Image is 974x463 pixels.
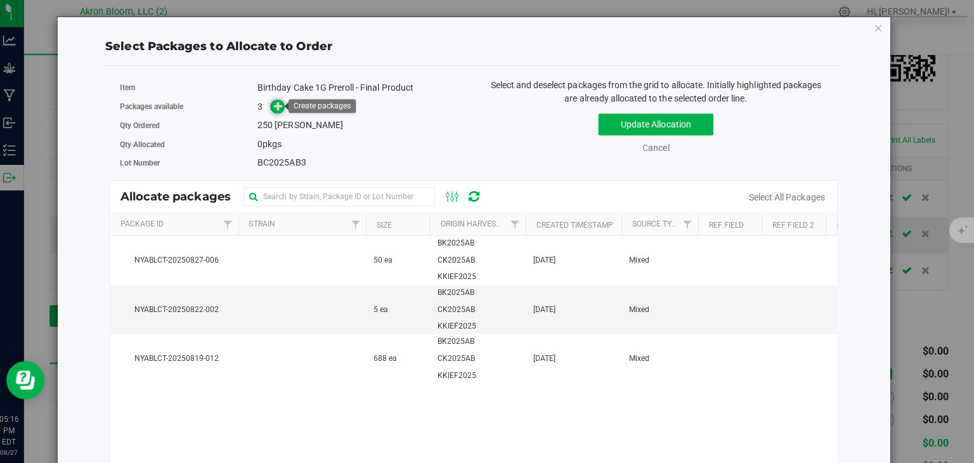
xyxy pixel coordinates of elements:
span: [DATE] [536,353,558,365]
span: BK2025AB [441,287,477,299]
input: Search by Strain, Package ID or Lot Number [248,189,438,208]
span: Allocate packages [126,192,248,205]
span: Mixed [631,353,651,365]
span: [PERSON_NAME] [279,122,347,133]
a: Filter [222,215,243,237]
a: Filter [679,215,699,237]
span: [DATE] [536,304,558,316]
span: NYABLCT-20250819-012 [124,353,235,365]
span: 0 [262,141,267,151]
a: Package Id [126,221,169,230]
a: Origin Harvests [444,221,508,230]
span: CK2025AB [441,256,478,268]
span: Mixed [631,304,651,316]
a: Ref Field [710,222,745,231]
label: Qty Ordered [125,122,262,134]
iframe: Resource center [13,362,51,400]
button: Update Allocation [601,116,715,138]
div: Birthday Cake 1G Preroll - Final Product [262,84,467,97]
span: 3 [262,104,267,114]
span: 250 [262,122,277,133]
span: BC2025AB3 [262,159,310,169]
a: Ref Field 3 [837,222,878,231]
span: KKIEF2025 [441,321,479,333]
label: Lot Number [125,159,262,171]
a: Source Type [634,221,683,230]
label: Packages available [125,103,262,115]
span: KKIEF2025 [441,272,479,284]
span: pkgs [262,141,286,151]
span: [DATE] [536,256,558,268]
a: Size [380,222,396,231]
a: Ref Field 2 [774,222,815,231]
span: CK2025AB [441,353,478,365]
span: 688 ea [377,353,401,365]
div: Select Packages to Allocate to Order [111,41,843,58]
a: Cancel [644,145,671,155]
span: CK2025AB [441,304,478,316]
span: KKIEF2025 [441,370,479,382]
div: Create packages [298,104,355,113]
span: 5 ea [377,304,392,316]
span: BK2025AB [441,336,477,348]
a: Created Timestamp [539,222,616,231]
label: Qty Allocated [125,141,262,152]
a: Filter [507,215,528,237]
span: BK2025AB [441,238,477,251]
a: Filter [349,215,370,237]
a: Select All Packages [750,194,826,204]
span: Select and deselect packages from the grid to allocate. Initially highlighted packages are alread... [493,82,822,106]
span: NYABLCT-20250822-002 [124,304,235,316]
span: Mixed [631,256,651,268]
a: Strain [254,221,280,230]
label: Item [125,84,262,96]
span: NYABLCT-20250827-006 [124,256,235,268]
span: 50 ea [377,256,396,268]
